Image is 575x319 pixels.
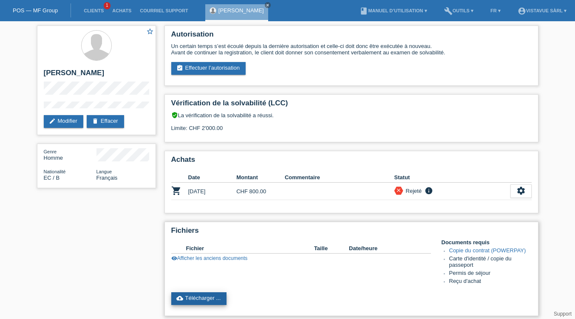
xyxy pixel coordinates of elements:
[44,148,96,161] div: Homme
[136,8,192,13] a: Courriel Support
[285,172,394,183] th: Commentaire
[516,186,526,195] i: settings
[171,255,177,261] i: visibility
[171,43,532,56] div: Un certain temps s’est écoulé depuis la dernière autorisation et celle-ci doit donc être exécutée...
[449,247,526,254] a: Copie du contrat (POWERPAY)
[44,69,149,82] h2: [PERSON_NAME]
[440,8,478,13] a: buildOutils ▾
[96,169,112,174] span: Langue
[87,115,124,128] a: deleteEffacer
[171,155,532,168] h2: Achats
[171,226,532,239] h2: Fichiers
[218,7,264,14] a: [PERSON_NAME]
[442,239,532,246] h4: Documents requis
[171,99,532,112] h2: Vérification de la solvabilité (LCC)
[486,8,505,13] a: FR ▾
[146,28,154,35] i: star_border
[444,7,453,15] i: build
[44,115,83,128] a: editModifier
[79,8,108,13] a: Clients
[171,30,532,43] h2: Autorisation
[360,7,368,15] i: book
[355,8,431,13] a: bookManuel d’utilisation ▾
[171,112,178,119] i: verified_user
[449,270,532,278] li: Permis de séjour
[96,175,118,181] span: Français
[188,183,237,200] td: [DATE]
[176,65,183,71] i: assignment_turned_in
[44,149,57,154] span: Genre
[171,255,248,261] a: visibilityAfficher les anciens documents
[266,3,270,7] i: close
[171,186,181,196] i: POSP00028148
[176,295,183,302] i: cloud_upload
[44,169,66,174] span: Nationalité
[554,311,572,317] a: Support
[44,175,60,181] span: Équateur / B / 20.08.2015
[394,172,510,183] th: Statut
[349,243,419,254] th: Date/heure
[518,7,526,15] i: account_circle
[449,255,532,270] li: Carte d'identité / copie du passeport
[265,2,271,8] a: close
[146,28,154,37] a: star_border
[171,292,227,305] a: cloud_uploadTélécharger ...
[188,172,237,183] th: Date
[13,7,58,14] a: POS — MF Group
[171,62,246,75] a: assignment_turned_inEffectuer l’autorisation
[104,2,110,9] span: 1
[49,118,56,124] i: edit
[236,183,285,200] td: CHF 800.00
[171,112,532,138] div: La vérification de la solvabilité a réussi. Limite: CHF 2'000.00
[92,118,99,124] i: delete
[186,243,314,254] th: Fichier
[513,8,571,13] a: account_circleVistavue Sàrl ▾
[449,278,532,286] li: Reçu d'achat
[236,172,285,183] th: Montant
[396,187,402,193] i: close
[403,186,422,195] div: Rejeté
[314,243,349,254] th: Taille
[108,8,136,13] a: Achats
[424,186,434,195] i: info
